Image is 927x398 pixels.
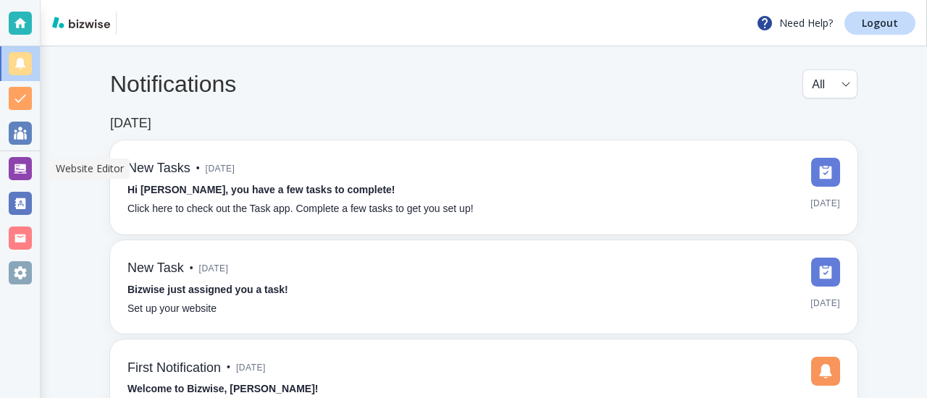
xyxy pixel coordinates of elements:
a: New Task•[DATE]Bizwise just assigned you a task!Set up your website[DATE] [110,240,857,334]
img: DashboardSidebarTasks.svg [811,258,840,287]
p: • [196,161,200,177]
p: • [190,261,193,276]
img: bizwise [52,17,110,28]
a: New Tasks•[DATE]Hi [PERSON_NAME], you have a few tasks to complete!Click here to check out the Ta... [110,140,857,234]
img: DashboardSidebarTasks.svg [811,158,840,187]
span: [DATE] [206,158,235,179]
strong: Welcome to Bizwise, [PERSON_NAME]! [127,383,318,394]
h6: New Tasks [127,161,190,177]
p: Set up your website [127,301,217,317]
strong: Bizwise just assigned you a task! [127,284,288,295]
strong: Hi [PERSON_NAME], you have a few tasks to complete! [127,184,395,195]
span: [DATE] [236,357,266,378]
a: Logout [844,12,915,35]
p: Need Help? [756,14,833,32]
img: DashboardSidebarNotification.svg [811,357,840,386]
h6: [DATE] [110,116,151,132]
h6: First Notification [127,360,221,376]
h6: New Task [127,261,184,276]
span: [DATE] [810,192,840,214]
p: • [227,360,230,376]
div: All [812,70,848,98]
p: Website Editor [56,161,124,176]
p: Logout [862,18,898,28]
img: Dunnington Consulting [122,12,183,35]
h4: Notifications [110,70,236,98]
span: [DATE] [199,258,229,279]
p: Click here to check out the Task app. Complete a few tasks to get you set up! [127,201,474,217]
span: [DATE] [810,292,840,314]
